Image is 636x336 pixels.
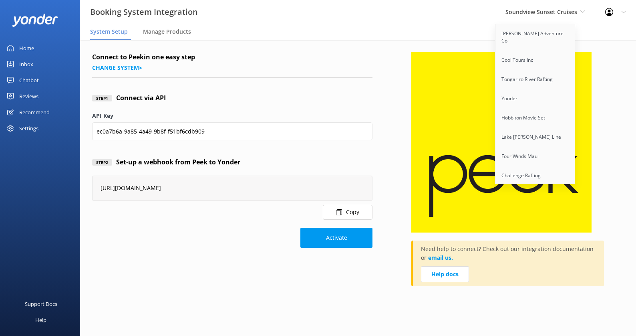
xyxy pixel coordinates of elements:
[505,8,577,16] span: Soundview Sunset Cruises
[116,157,240,168] h4: Set-up a webhook from Peek to Yonder
[92,64,142,71] a: Change system>
[12,14,58,27] img: yonder-white-logo.png
[19,56,33,72] div: Inbox
[323,205,372,220] button: Copy
[411,52,592,233] img: peek_logo.png
[495,147,576,166] a: Four Winds Maui
[92,52,372,63] h4: Connect to Peek in one easy step
[421,266,469,282] a: Help docs
[19,104,50,120] div: Recommend
[92,95,112,101] div: Step 1
[495,24,576,51] a: [PERSON_NAME] Adventure Co
[92,122,372,140] input: API Key
[495,128,576,147] a: Lake [PERSON_NAME] Line
[428,254,453,261] a: email us.
[421,245,596,266] p: Need help to connect? Check out our integration documentation or
[495,108,576,128] a: Hobbiton Movie Set
[92,176,372,201] div: [URL][DOMAIN_NAME]
[90,28,128,36] span: System Setup
[90,6,198,18] h3: Booking System Integration
[35,312,46,328] div: Help
[300,228,372,248] button: Activate
[19,88,38,104] div: Reviews
[92,159,112,166] div: Step 2
[25,296,57,312] div: Support Docs
[495,51,576,70] a: Cool Tours Inc
[143,28,191,36] span: Manage Products
[495,89,576,108] a: Yonder
[19,120,38,136] div: Settings
[495,70,576,89] a: Tongariro River Rafting
[116,93,166,103] h4: Connect via API
[495,166,576,185] a: Challenge Rafting
[19,72,39,88] div: Chatbot
[19,40,34,56] div: Home
[92,111,372,120] label: API Key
